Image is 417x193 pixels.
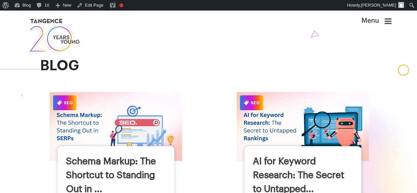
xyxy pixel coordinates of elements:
[237,92,369,161] img: AI for Keyword Research: The Secret to Untapped Rankings
[26,17,80,55] img: logo SVG
[240,95,263,110] span: SEO
[244,101,249,105] img: Category Icon
[50,92,182,161] img: Schema Markup: The Shortcut to Standing Out in SERPs
[53,95,76,110] span: SEO
[40,58,392,73] h2: blog
[57,101,62,105] img: Category Icon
